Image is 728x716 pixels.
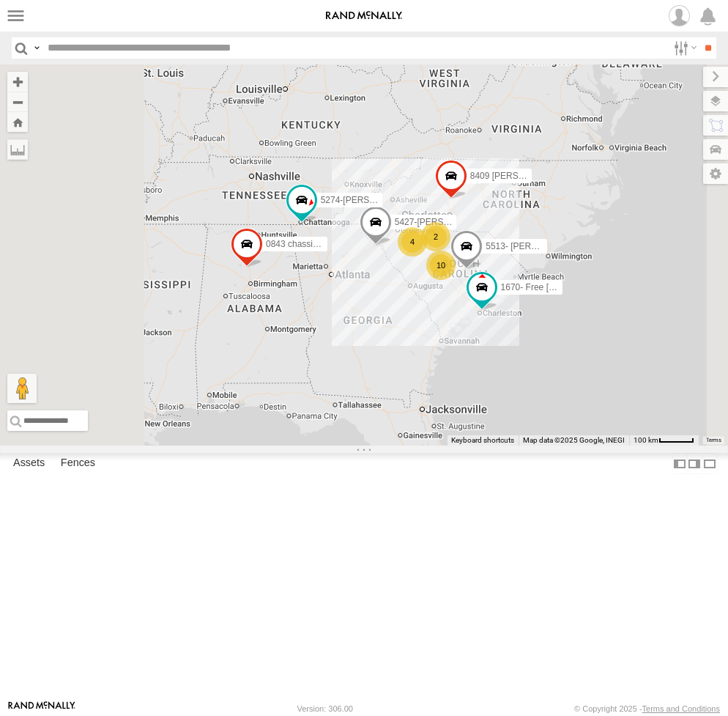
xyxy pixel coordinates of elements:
span: 100 km [634,436,658,444]
button: Zoom in [7,72,28,92]
label: Assets [6,454,52,474]
button: Keyboard shortcuts [451,435,514,446]
span: 0843 chassis 843 [266,239,334,249]
label: Dock Summary Table to the Left [672,453,687,474]
span: 5513- [PERSON_NAME] [486,241,583,251]
span: 8409 [PERSON_NAME] [470,171,565,181]
button: Drag Pegman onto the map to open Street View [7,374,37,403]
span: 5427-[PERSON_NAME] [395,217,489,227]
a: Terms (opens in new tab) [706,438,721,443]
label: Search Filter Options [668,37,699,59]
button: Zoom Home [7,112,28,132]
label: Search Query [31,37,42,59]
img: rand-logo.svg [326,11,402,21]
span: Map data ©2025 Google, INEGI [523,436,625,444]
label: Hide Summary Table [702,453,717,474]
a: Visit our Website [8,701,75,716]
label: Fences [53,454,103,474]
label: Measure [7,139,28,160]
span: 5274-[PERSON_NAME] Space [321,195,443,205]
div: Version: 306.00 [297,704,353,713]
a: Terms and Conditions [642,704,720,713]
div: © Copyright 2025 - [574,704,720,713]
button: Zoom out [7,92,28,112]
span: 1670- Free [PERSON_NAME] [501,282,619,292]
label: Map Settings [703,163,728,184]
div: 4 [398,227,427,256]
label: Dock Summary Table to the Right [687,453,702,474]
button: Map Scale: 100 km per 45 pixels [629,435,699,446]
div: 10 [426,251,456,280]
div: 2 [421,222,450,251]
